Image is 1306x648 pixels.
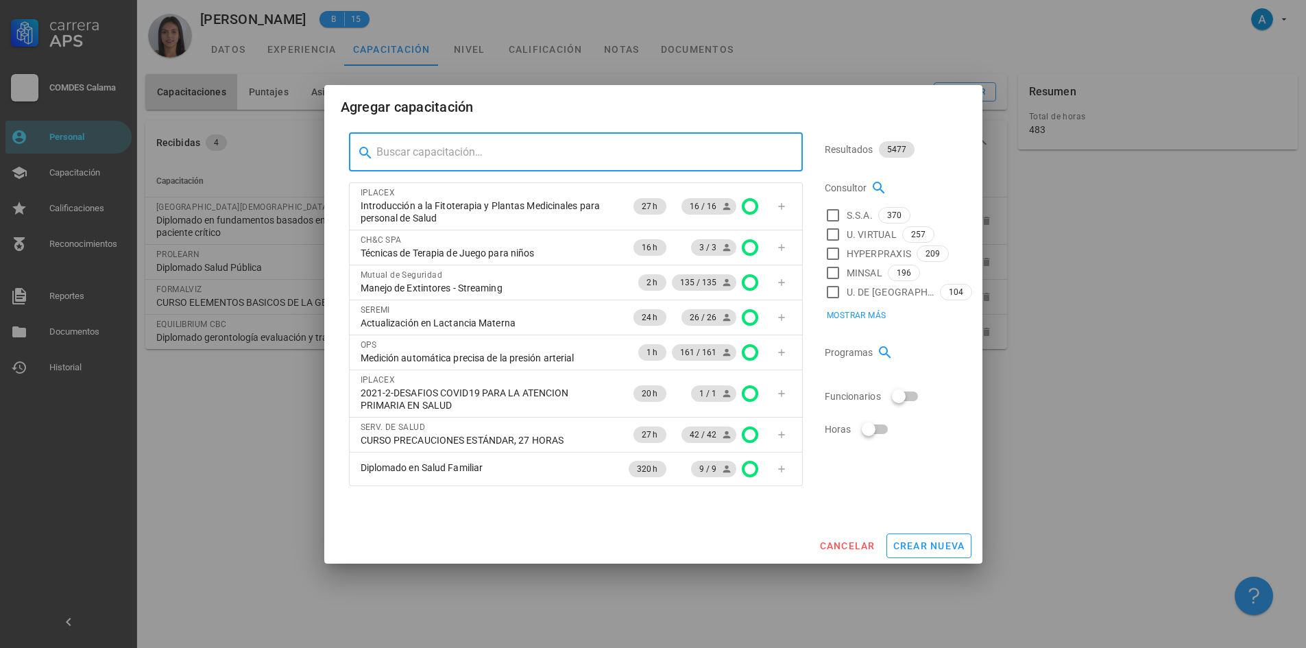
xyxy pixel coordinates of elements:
[847,228,897,241] span: U. VIRTUAL
[847,247,912,261] span: HYPERPRAXIS
[680,274,728,291] span: 135 / 135
[361,270,443,280] span: Mutual de Seguridad
[826,311,886,320] span: Mostrar más
[699,385,728,402] span: 1 / 1
[699,461,728,477] span: 9 / 9
[680,344,728,361] span: 161 / 161
[887,208,902,223] span: 370
[847,266,883,280] span: MINSAL
[637,461,658,477] span: 320 h
[911,227,926,242] span: 257
[361,434,564,446] span: CURSO PRECAUCIONES ESTÁNDAR, 27 HORAS
[949,285,963,300] span: 104
[813,533,880,558] button: cancelar
[642,239,657,256] span: 16 h
[642,385,657,402] span: 20 h
[361,188,396,197] span: IPLACEX
[376,141,792,163] input: Buscar capacitación…
[825,171,958,204] div: Consultor
[825,133,958,166] div: Resultados
[897,265,911,280] span: 196
[887,141,906,158] span: 5477
[690,427,728,443] span: 42 / 42
[361,282,503,294] span: Manejo de Extintores - Streaming
[893,540,965,551] span: crear nueva
[646,274,657,291] span: 2 h
[361,305,390,315] span: SEREMI
[361,422,426,432] span: SERV. DE SALUD
[825,413,958,446] div: Horas
[819,540,875,551] span: cancelar
[361,317,516,329] span: Actualización en Lactancia Materna
[847,285,934,299] span: U. DE [GEOGRAPHIC_DATA]
[926,246,940,261] span: 209
[690,198,728,215] span: 16 / 16
[361,200,616,224] span: Introducción a la Fitoterapia y Plantas Medicinales para personal de Salud
[642,309,657,326] span: 24 h
[361,247,535,259] span: Técnicas de Terapia de Juego para niños
[361,387,616,411] span: 2021-2-DESAFIOS COVID19 PARA LA ATENCION PRIMARIA EN SALUD
[825,336,958,369] div: Programas
[361,352,575,364] span: Medición automática precisa de la presión arterial
[646,344,657,361] span: 1 h
[847,208,873,222] span: S.S.A.
[886,533,971,558] button: crear nueva
[361,375,396,385] span: IPLACEX
[642,198,657,215] span: 27 h
[825,380,958,413] div: Funcionarios
[361,235,402,245] span: CH&C SPA
[341,96,474,118] div: Agregar capacitación
[361,461,483,474] span: Diplomado en Salud Familiar
[690,309,728,326] span: 26 / 26
[699,239,728,256] span: 3 / 3
[361,340,377,350] span: OPS
[642,427,657,443] span: 27 h
[818,306,895,325] button: Mostrar más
